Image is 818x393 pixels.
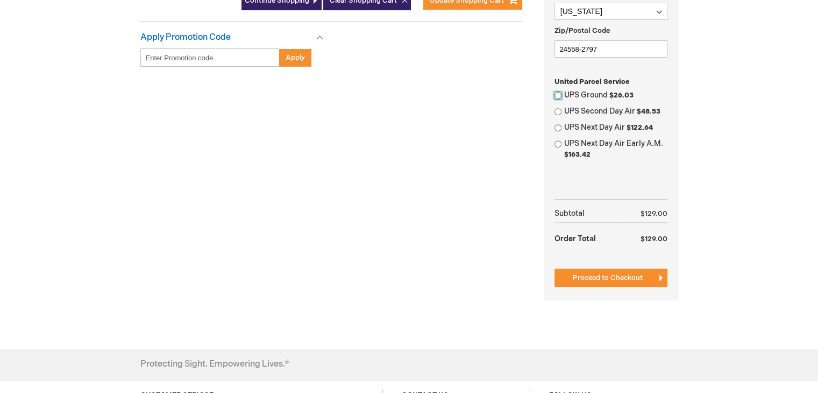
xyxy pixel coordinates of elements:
button: Proceed to Checkout [554,269,667,287]
label: UPS Next Day Air Early A.M. [564,138,667,160]
span: $26.03 [609,91,634,100]
strong: Apply Promotion Code [140,32,231,43]
h4: Protecting Sight. Empowering Lives.® [140,360,289,369]
strong: Order Total [554,229,596,248]
label: UPS Ground [564,90,667,101]
span: Zip/Postal Code [554,26,610,35]
span: $48.53 [637,107,660,116]
input: Enter Promotion code [140,48,280,67]
span: $129.00 [641,209,667,218]
span: United Parcel Service [554,78,630,86]
label: UPS Next Day Air [564,122,667,133]
span: Apply [286,53,305,62]
span: $129.00 [641,235,667,243]
label: UPS Second Day Air [564,106,667,117]
th: Subtotal [554,205,620,223]
button: Apply [279,48,311,67]
span: $163.42 [564,150,591,159]
span: $122.64 [627,123,653,132]
span: Proceed to Checkout [573,273,643,282]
